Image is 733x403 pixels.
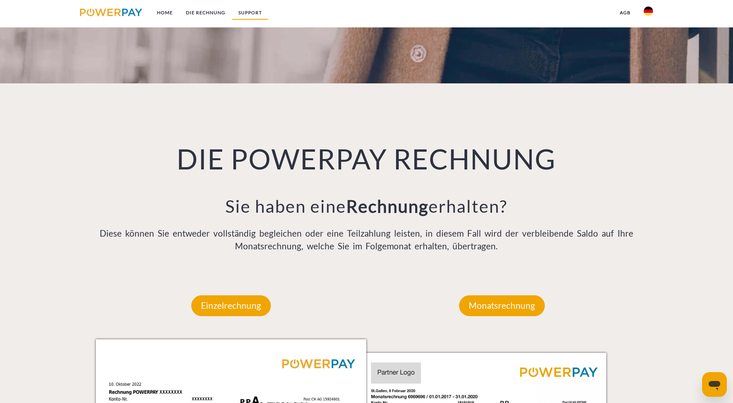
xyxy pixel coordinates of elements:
[191,295,271,316] p: Einzelrechnung
[702,372,727,397] iframe: Schaltfläche zum Öffnen des Messaging-Fensters
[80,8,142,16] img: logo-powerpay.svg
[346,196,429,217] b: Rechnung
[96,195,638,217] h3: Sie haben eine erhalten?
[96,141,638,176] h1: DIE POWERPAY RECHNUNG
[644,7,653,16] img: de
[232,6,269,20] a: SUPPORT
[179,6,232,20] a: DIE RECHNUNG
[96,227,638,253] p: Diese können Sie entweder vollständig begleichen oder eine Teilzahlung leisten, in diesem Fall wi...
[459,295,545,316] p: Monatsrechnung
[613,6,637,20] a: agb
[150,6,179,20] a: Home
